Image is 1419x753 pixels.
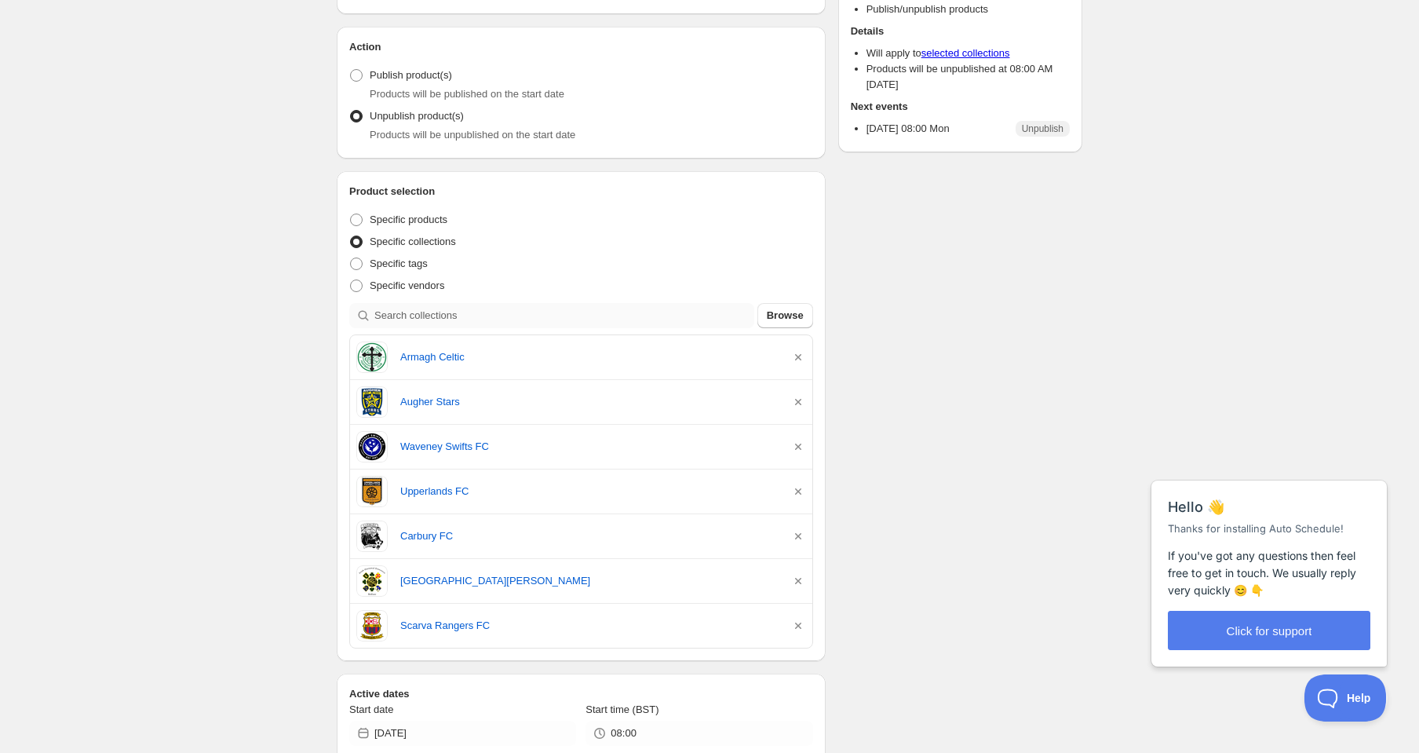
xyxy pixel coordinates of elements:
a: Carbury FC [400,528,778,544]
h2: Next events [851,99,1070,115]
h2: Product selection [349,184,813,199]
span: Browse [767,308,804,323]
li: Publish/unpublish products [866,2,1070,17]
a: Armagh Celtic [400,349,778,365]
a: Waveney Swifts FC [400,439,778,455]
span: Specific vendors [370,280,444,291]
span: Specific collections [370,236,456,247]
span: Publish product(s) [370,69,452,81]
a: selected collections [921,47,1010,59]
a: Augher Stars [400,394,778,410]
li: Will apply to [866,46,1070,61]
span: Start time (BST) [585,704,658,715]
span: Products will be unpublished on the start date [370,129,575,141]
span: Products will be published on the start date [370,88,564,100]
span: Start date [349,704,393,715]
li: Products will be unpublished at 08:00 AM [DATE] [866,61,1070,93]
iframe: Help Scout Beacon - Messages and Notifications [1144,441,1396,674]
span: Unpublish product(s) [370,110,464,122]
iframe: Help Scout Beacon - Open [1304,674,1388,722]
span: Specific tags [370,258,428,269]
a: [GEOGRAPHIC_DATA][PERSON_NAME] [400,573,778,589]
span: Unpublish [1022,122,1063,135]
h2: Active dates [349,686,813,702]
a: Upperlands FC [400,484,778,499]
span: Specific products [370,214,447,225]
h2: Details [851,24,1070,39]
button: Browse [757,303,813,328]
a: Scarva Rangers FC [400,618,778,634]
p: [DATE] 08:00 Mon [866,121,950,137]
h2: Action [349,39,813,55]
input: Search collections [374,303,754,328]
